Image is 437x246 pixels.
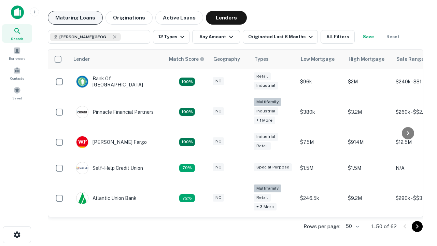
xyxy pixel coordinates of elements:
[165,50,209,69] th: Capitalize uses an advanced AI algorithm to match your search with the best lender. The match sco...
[179,108,195,116] div: Matching Properties: 25, hasApolloMatch: undefined
[382,30,404,44] button: Reset
[357,30,379,44] button: Save your search to get updates of matches that match your search criteria.
[403,191,437,224] iframe: Chat Widget
[254,117,275,124] div: + 1 more
[301,55,335,63] div: Low Mortgage
[321,30,355,44] button: All Filters
[2,24,32,43] a: Search
[11,5,24,19] img: capitalize-icon.png
[76,76,158,88] div: Bank Of [GEOGRAPHIC_DATA]
[344,215,392,241] td: $3.3M
[213,163,224,171] div: NC
[179,138,195,146] div: Matching Properties: 15, hasApolloMatch: undefined
[344,69,392,95] td: $2M
[155,11,203,25] button: Active Loans
[76,76,88,87] img: picture
[297,215,344,241] td: $200k
[297,50,344,69] th: Low Mortgage
[76,162,143,174] div: Self-help Credit Union
[76,106,154,118] div: Pinnacle Financial Partners
[169,55,205,63] div: Capitalize uses an advanced AI algorithm to match your search with the best lender. The match sco...
[304,222,340,231] p: Rows per page:
[254,107,278,115] div: Industrial
[248,33,315,41] div: Originated Last 6 Months
[169,55,203,63] h6: Match Score
[254,163,292,171] div: Special Purpose
[349,55,384,63] div: High Mortgage
[250,50,297,69] th: Types
[192,30,240,44] button: Any Amount
[254,82,278,90] div: Industrial
[2,44,32,63] a: Borrowers
[297,181,344,216] td: $246.5k
[10,76,24,81] span: Contacts
[254,55,269,63] div: Types
[73,55,90,63] div: Lender
[344,129,392,155] td: $914M
[179,164,195,172] div: Matching Properties: 11, hasApolloMatch: undefined
[59,34,111,40] span: [PERSON_NAME][GEOGRAPHIC_DATA], [GEOGRAPHIC_DATA]
[213,77,224,85] div: NC
[69,50,165,69] th: Lender
[206,11,247,25] button: Lenders
[254,203,277,211] div: + 3 more
[297,95,344,129] td: $380k
[179,78,195,86] div: Matching Properties: 14, hasApolloMatch: undefined
[344,155,392,181] td: $1.5M
[213,107,224,115] div: NC
[11,36,23,41] span: Search
[48,11,103,25] button: Maturing Loans
[153,30,189,44] button: 12 Types
[76,192,137,204] div: Atlantic Union Bank
[12,95,22,101] span: Saved
[76,192,88,204] img: picture
[243,30,318,44] button: Originated Last 6 Months
[297,155,344,181] td: $1.5M
[76,136,147,148] div: [PERSON_NAME] Fargo
[76,106,88,118] img: picture
[344,181,392,216] td: $9.2M
[9,56,25,61] span: Borrowers
[213,194,224,202] div: NC
[297,129,344,155] td: $7.5M
[254,184,281,192] div: Multifamily
[105,11,153,25] button: Originations
[254,194,271,202] div: Retail
[2,84,32,102] a: Saved
[254,133,278,141] div: Industrial
[209,50,250,69] th: Geography
[76,136,88,148] img: picture
[344,50,392,69] th: High Mortgage
[412,221,423,232] button: Go to next page
[344,95,392,129] td: $3.2M
[213,55,240,63] div: Geography
[396,55,424,63] div: Sale Range
[179,194,195,202] div: Matching Properties: 10, hasApolloMatch: undefined
[76,162,88,174] img: picture
[213,137,224,145] div: NC
[254,98,281,106] div: Multifamily
[343,221,360,231] div: 50
[2,64,32,82] a: Contacts
[297,69,344,95] td: $96k
[254,142,271,150] div: Retail
[254,72,271,80] div: Retail
[371,222,397,231] p: 1–50 of 62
